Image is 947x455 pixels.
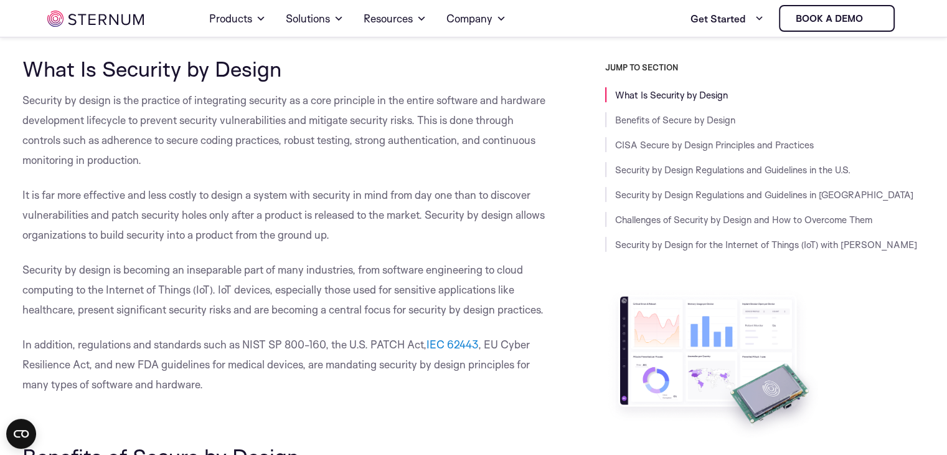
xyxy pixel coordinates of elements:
img: sternum iot [47,11,144,27]
a: Book a demo [779,5,895,32]
a: Get Started [690,6,764,31]
span: Security by design is becoming an inseparable part of many industries, from software engineering ... [22,263,544,316]
a: Challenges of Security by Design and How to Overcome Them [615,214,872,226]
h3: JUMP TO SECTION [605,62,925,72]
a: Solutions [286,1,344,36]
a: CISA Secure by Design Principles and Practices [615,139,814,151]
a: Benefits of Secure by Design [615,114,735,126]
span: , EU Cyber Resilience Act, and new FDA guidelines for medical devices, are mandating security by ... [22,338,530,391]
img: sternum iot [868,14,878,24]
a: Resources [364,1,426,36]
a: Products [209,1,266,36]
img: Take Sternum for a Test Drive with a Free Evaluation Kit [605,287,823,442]
a: Security by Design for the Internet of Things (IoT) with [PERSON_NAME] [615,239,917,251]
span: Security by design is the practice of integrating security as a core principle in the entire soft... [22,93,545,166]
button: Open CMP widget [6,419,36,449]
a: Security by Design Regulations and Guidelines in [GEOGRAPHIC_DATA] [615,189,913,201]
a: Security by Design Regulations and Guidelines in the U.S. [615,164,850,176]
h2: What Is Security by Design [22,57,549,80]
a: Company [446,1,506,36]
span: It is far more effective and less costly to design a system with security in mind from day one th... [22,188,545,241]
a: What Is Security by Design [615,89,728,101]
a: IEC 62443 [426,338,478,351]
span: In addition, regulations and standards such as NIST SP 800-160, the U.S. PATCH Act, [22,338,426,351]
